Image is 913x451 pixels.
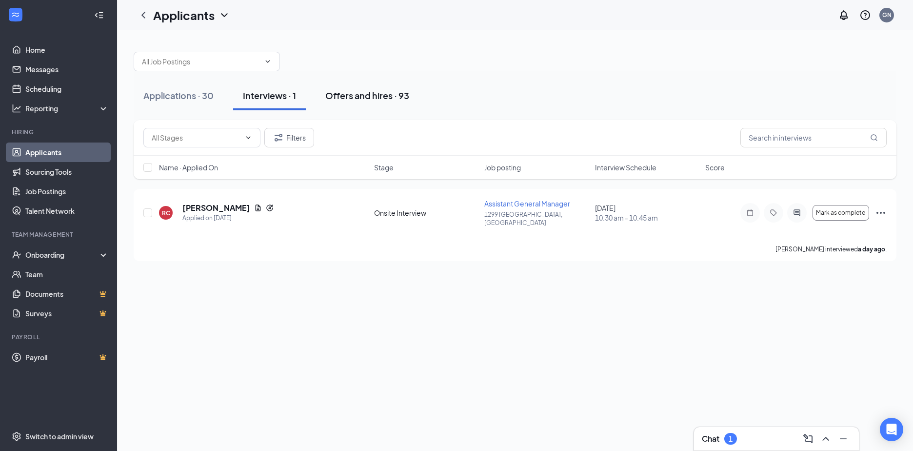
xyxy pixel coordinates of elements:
[484,163,521,172] span: Job posting
[484,199,570,208] span: Assistant General Manager
[25,103,109,113] div: Reporting
[264,58,272,65] svg: ChevronDown
[182,203,250,213] h5: [PERSON_NAME]
[12,103,21,113] svg: Analysis
[25,348,109,367] a: PayrollCrown
[243,89,296,102] div: Interviews · 1
[25,201,109,221] a: Talent Network
[816,209,865,216] span: Mark as complete
[838,9,850,21] svg: Notifications
[595,163,656,172] span: Interview Schedule
[837,433,849,445] svg: Minimize
[153,7,215,23] h1: Applicants
[875,207,887,219] svg: Ellipses
[159,163,218,172] span: Name · Applied On
[142,56,260,67] input: All Job Postings
[744,209,756,217] svg: Note
[595,213,699,223] span: 10:30 am - 10:45 am
[813,205,869,221] button: Mark as complete
[859,9,871,21] svg: QuestionInfo
[143,89,214,102] div: Applications · 30
[25,304,109,323] a: SurveysCrown
[94,10,104,20] svg: Collapse
[325,89,409,102] div: Offers and hires · 93
[702,433,719,444] h3: Chat
[882,11,892,19] div: GN
[25,162,109,182] a: Sourcing Tools
[218,9,230,21] svg: ChevronDown
[25,284,109,304] a: DocumentsCrown
[870,134,878,142] svg: MagnifyingGlass
[374,163,394,172] span: Stage
[25,60,109,79] a: Messages
[25,431,94,441] div: Switch to admin view
[802,433,814,445] svg: ComposeMessage
[182,213,274,223] div: Applied on [DATE]
[835,431,851,447] button: Minimize
[162,209,170,217] div: RC
[820,433,832,445] svg: ChevronUp
[800,431,816,447] button: ComposeMessage
[818,431,834,447] button: ChevronUp
[12,250,21,260] svg: UserCheck
[705,163,725,172] span: Score
[374,208,478,218] div: Onsite Interview
[25,265,109,284] a: Team
[595,203,699,223] div: [DATE]
[12,128,107,136] div: Hiring
[25,182,109,201] a: Job Postings
[138,9,149,21] svg: ChevronLeft
[11,10,20,20] svg: WorkstreamLogo
[25,79,109,99] a: Scheduling
[740,128,887,147] input: Search in interviews
[775,245,887,253] p: [PERSON_NAME] interviewed .
[484,210,589,227] p: 1299 [GEOGRAPHIC_DATA], [GEOGRAPHIC_DATA]
[12,431,21,441] svg: Settings
[25,143,109,162] a: Applicants
[12,230,107,239] div: Team Management
[729,435,733,443] div: 1
[12,333,107,341] div: Payroll
[152,132,240,143] input: All Stages
[25,40,109,60] a: Home
[768,209,779,217] svg: Tag
[266,204,274,212] svg: Reapply
[264,128,314,147] button: Filter Filters
[244,134,252,142] svg: ChevronDown
[254,204,262,212] svg: Document
[858,246,885,253] b: a day ago
[25,250,100,260] div: Onboarding
[273,132,284,143] svg: Filter
[791,209,803,217] svg: ActiveChat
[880,418,903,441] div: Open Intercom Messenger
